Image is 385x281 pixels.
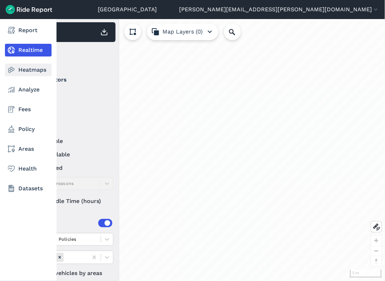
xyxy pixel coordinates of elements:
[5,162,52,175] a: Health
[29,150,113,159] label: unavailable
[5,182,52,195] a: Datasets
[29,164,113,172] label: reserved
[29,213,112,233] summary: Areas
[29,90,113,98] label: Bird
[5,103,52,116] a: Fees
[5,44,52,56] a: Realtime
[23,19,385,281] div: loading
[56,253,64,262] div: Remove Areas (23)
[98,5,157,14] a: [GEOGRAPHIC_DATA]
[29,117,112,137] summary: Status
[179,5,379,14] button: [PERSON_NAME][EMAIL_ADDRESS][PERSON_NAME][DOMAIN_NAME]
[29,103,113,112] label: Lime
[5,123,52,136] a: Policy
[29,195,113,208] div: Idle Time (hours)
[29,269,113,277] label: Filter vehicles by areas
[6,5,52,14] img: Ride Report
[38,219,112,227] div: Areas
[5,64,52,76] a: Heatmaps
[26,45,115,67] div: Filter
[29,70,112,90] summary: Operators
[5,143,52,155] a: Areas
[29,137,113,145] label: available
[147,23,218,40] button: Map Layers (0)
[224,23,252,40] input: Search Location or Vehicles
[5,83,52,96] a: Analyze
[5,24,52,37] a: Report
